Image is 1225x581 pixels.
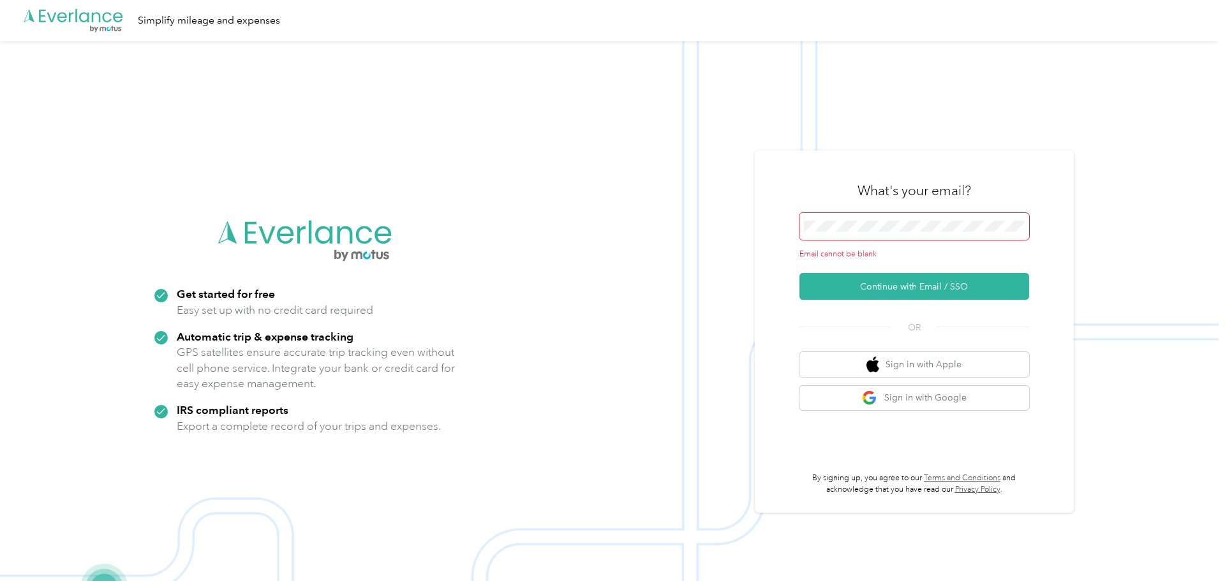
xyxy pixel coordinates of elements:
[799,386,1029,411] button: google logoSign in with Google
[177,344,456,392] p: GPS satellites ensure accurate trip tracking even without cell phone service. Integrate your bank...
[177,302,373,318] p: Easy set up with no credit card required
[1154,510,1225,581] iframe: Everlance-gr Chat Button Frame
[955,485,1000,494] a: Privacy Policy
[177,287,275,300] strong: Get started for free
[799,473,1029,495] p: By signing up, you agree to our and acknowledge that you have read our .
[138,13,280,29] div: Simplify mileage and expenses
[799,352,1029,377] button: apple logoSign in with Apple
[862,390,878,406] img: google logo
[924,473,1000,483] a: Terms and Conditions
[799,273,1029,300] button: Continue with Email / SSO
[857,182,971,200] h3: What's your email?
[799,249,1029,260] div: Email cannot be blank
[892,321,937,334] span: OR
[177,418,441,434] p: Export a complete record of your trips and expenses.
[866,357,879,372] img: apple logo
[177,403,288,416] strong: IRS compliant reports
[177,330,353,343] strong: Automatic trip & expense tracking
